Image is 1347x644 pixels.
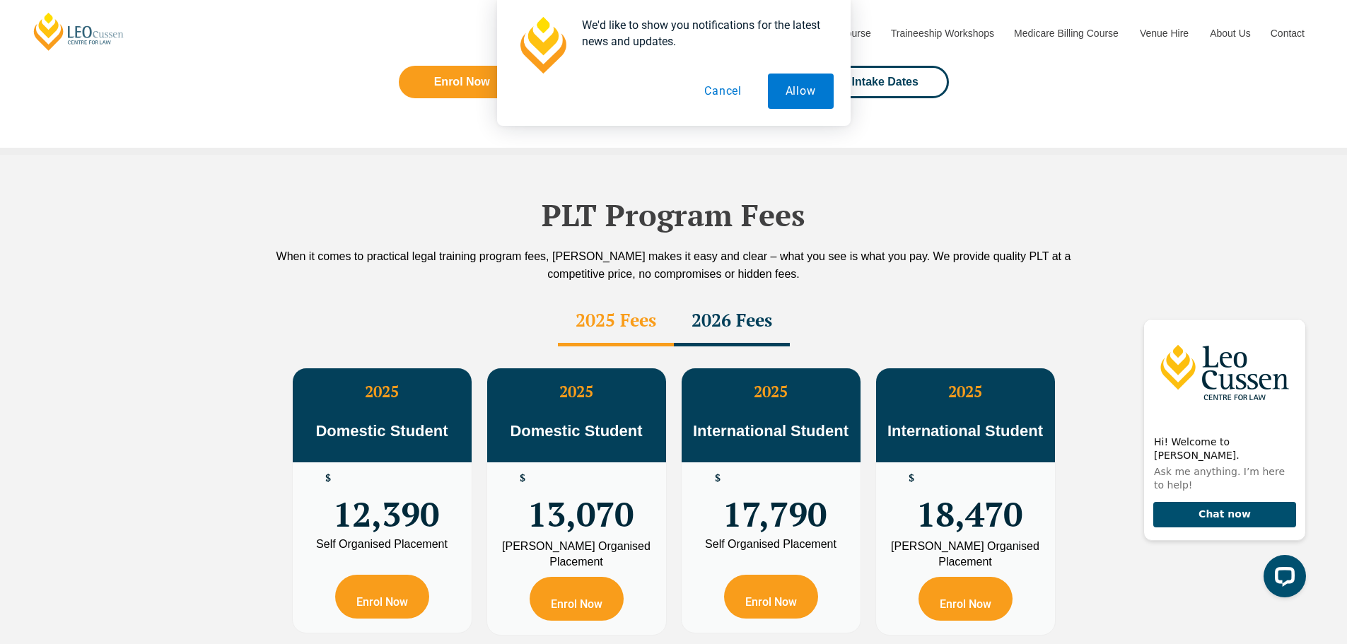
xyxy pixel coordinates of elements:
[315,422,448,440] span: Domestic Student
[498,539,655,570] div: [PERSON_NAME] Organised Placement
[687,74,759,109] button: Cancel
[335,575,429,619] a: Enrol Now
[520,473,525,484] span: $
[271,197,1077,233] h2: PLT Program Fees
[325,473,331,484] span: $
[682,382,861,401] h3: 2025
[303,539,461,550] div: Self Organised Placement
[916,473,1022,528] span: 18,470
[527,473,634,528] span: 13,070
[715,473,721,484] span: $
[293,382,472,401] h3: 2025
[514,17,571,74] img: notification icon
[919,577,1013,621] a: Enrol Now
[1132,307,1312,609] iframe: LiveChat chat widget
[692,539,850,550] div: Self Organised Placement
[876,382,1055,401] h3: 2025
[571,17,834,49] div: We'd like to show you notifications for the latest news and updates.
[271,247,1077,283] div: When it comes to practical legal training program fees, [PERSON_NAME] makes it easy and clear – w...
[333,473,439,528] span: 12,390
[674,297,790,346] div: 2026 Fees
[887,539,1044,570] div: [PERSON_NAME] Organised Placement
[693,422,849,440] span: International Student
[510,422,642,440] span: Domestic Student
[558,297,674,346] div: 2025 Fees
[487,382,666,401] h3: 2025
[909,473,914,484] span: $
[768,74,834,109] button: Allow
[723,473,827,528] span: 17,790
[724,575,818,619] a: Enrol Now
[530,577,624,621] a: Enrol Now
[887,422,1043,440] span: International Student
